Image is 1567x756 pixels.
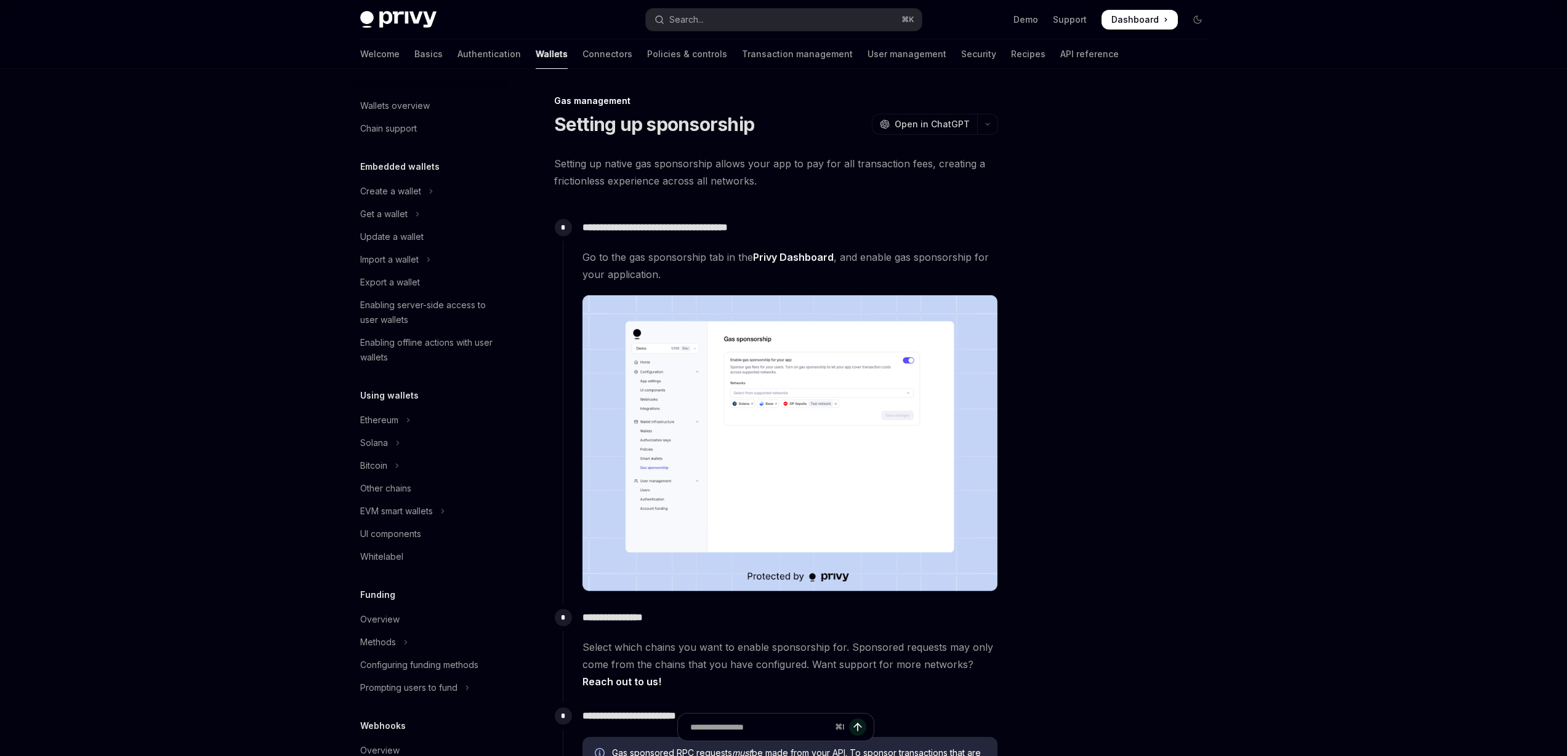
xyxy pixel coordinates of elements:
button: Open search [646,9,922,31]
div: Bitcoin [360,458,387,473]
span: Go to the gas sponsorship tab in the , and enable gas sponsorship for your application. [582,249,997,283]
span: ⌘ K [901,15,914,25]
a: Enabling server-side access to user wallets [350,294,508,331]
div: Overview [360,612,400,627]
a: Export a wallet [350,271,508,293]
div: Wallets overview [360,98,430,113]
h5: Using wallets [360,388,419,403]
a: Authentication [457,39,521,69]
button: Toggle Prompting users to fund section [350,677,508,699]
img: dark logo [360,11,437,28]
div: Import a wallet [360,252,419,267]
a: Welcome [360,39,400,69]
span: Dashboard [1111,14,1159,26]
h5: Funding [360,587,395,602]
button: Toggle Methods section [350,631,508,653]
a: Privy Dashboard [753,251,834,264]
div: UI components [360,527,421,541]
div: Enabling server-side access to user wallets [360,298,501,327]
button: Toggle Solana section [350,432,508,454]
h5: Webhooks [360,718,406,733]
input: Ask a question... [690,714,830,741]
div: EVM smart wallets [360,504,433,519]
button: Toggle Bitcoin section [350,455,508,477]
a: Configuring funding methods [350,654,508,676]
div: Configuring funding methods [360,658,478,672]
span: Open in ChatGPT [895,118,970,130]
div: Methods [360,635,396,650]
div: Chain support [360,121,417,136]
a: Whitelabel [350,546,508,568]
button: Toggle Get a wallet section [350,203,508,225]
span: Select which chains you want to enable sponsorship for. Sponsored requests may only come from the... [582,639,997,690]
span: Setting up native gas sponsorship allows your app to pay for all transaction fees, creating a fri... [554,155,998,189]
a: Update a wallet [350,226,508,248]
a: Enabling offline actions with user wallets [350,332,508,368]
div: Solana [360,436,388,450]
a: Recipes [1011,39,1045,69]
div: Other chains [360,481,411,496]
a: User management [868,39,946,69]
a: Security [961,39,996,69]
h1: Setting up sponsorship [554,113,755,135]
div: Get a wallet [360,207,408,221]
a: API reference [1060,39,1119,69]
div: Prompting users to fund [360,680,457,695]
a: Wallets overview [350,95,508,117]
button: Toggle Ethereum section [350,409,508,431]
div: Update a wallet [360,229,424,244]
a: Overview [350,608,508,631]
div: Search... [669,12,704,27]
div: Ethereum [360,413,398,428]
a: Basics [414,39,443,69]
div: Export a wallet [360,275,420,290]
a: Transaction management [742,39,853,69]
img: images/gas-sponsorship.png [582,295,997,592]
button: Toggle Create a wallet section [350,180,508,202]
a: Wallets [536,39,568,69]
a: UI components [350,523,508,545]
button: Toggle Import a wallet section [350,249,508,271]
a: Chain support [350,117,508,140]
div: Enabling offline actions with user wallets [360,335,501,365]
a: Demo [1013,14,1038,26]
a: Connectors [582,39,632,69]
a: Dashboard [1102,10,1178,30]
a: Reach out to us! [582,675,661,688]
div: Gas management [554,95,998,107]
button: Send message [849,718,866,736]
a: Support [1053,14,1087,26]
button: Open in ChatGPT [872,114,977,135]
button: Toggle EVM smart wallets section [350,500,508,522]
a: Other chains [350,477,508,499]
button: Toggle dark mode [1188,10,1207,30]
div: Create a wallet [360,184,421,199]
h5: Embedded wallets [360,159,440,174]
div: Whitelabel [360,549,403,564]
a: Policies & controls [647,39,727,69]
